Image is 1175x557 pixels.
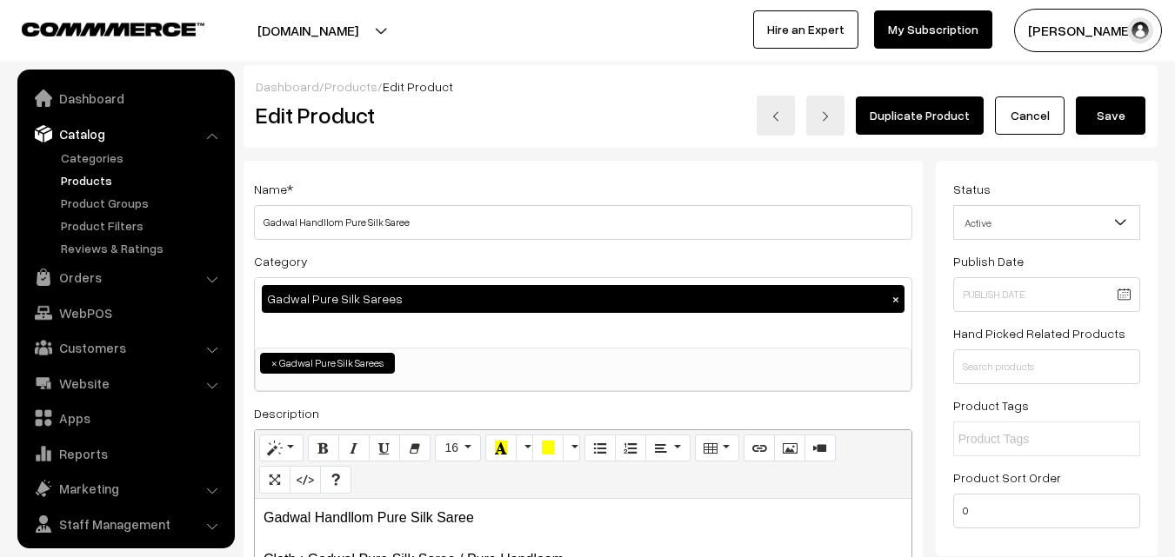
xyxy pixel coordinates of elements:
[1076,96,1145,135] button: Save
[995,96,1065,135] a: Cancel
[197,9,419,52] button: [DOMAIN_NAME]
[771,111,781,122] img: left-arrow.png
[256,77,1145,96] div: / /
[22,368,229,399] a: Website
[256,79,319,94] a: Dashboard
[383,79,453,94] span: Edit Product
[22,473,229,504] a: Marketing
[254,205,912,240] input: Name
[290,466,321,494] button: Code View
[953,396,1029,414] label: Product Tags
[22,332,229,363] a: Customers
[399,434,431,462] button: Remove Font Style (CTRL+\)
[953,277,1140,312] input: Publish Date
[22,83,229,114] a: Dashboard
[516,434,533,462] button: More Color
[695,434,739,462] button: Table
[57,149,229,167] a: Categories
[254,404,319,422] label: Description
[22,262,229,293] a: Orders
[615,434,646,462] button: Ordered list (CTRL+SHIFT+NUM8)
[532,434,564,462] button: Background Color
[22,297,229,328] a: WebPOS
[753,10,858,49] a: Hire an Expert
[953,324,1125,342] label: Hand Picked Related Products
[1014,9,1162,52] button: [PERSON_NAME]
[22,17,174,38] a: COMMMERCE
[435,434,481,462] button: Font Size
[369,434,400,462] button: Underline (CTRL+U)
[57,239,229,257] a: Reviews & Ratings
[1127,17,1153,43] img: user
[254,180,293,198] label: Name
[645,434,690,462] button: Paragraph
[324,79,377,94] a: Products
[256,102,611,129] h2: Edit Product
[953,205,1140,240] span: Active
[57,171,229,189] a: Products
[953,180,991,198] label: Status
[856,96,984,135] a: Duplicate Product
[953,252,1024,270] label: Publish Date
[774,434,805,462] button: Picture
[259,466,290,494] button: Full Screen
[22,23,204,36] img: COMMMERCE
[744,434,775,462] button: Link (CTRL+K)
[444,441,458,454] span: 16
[584,434,616,462] button: Unordered list (CTRL+SHIFT+NUM7)
[820,111,831,122] img: right-arrow.png
[22,508,229,540] a: Staff Management
[262,285,905,313] div: Gadwal Pure Silk Sarees
[953,468,1061,487] label: Product Sort Order
[338,434,370,462] button: Italic (CTRL+I)
[57,216,229,235] a: Product Filters
[308,434,339,462] button: Bold (CTRL+B)
[804,434,836,462] button: Video
[22,438,229,469] a: Reports
[485,434,517,462] button: Recent Color
[259,434,304,462] button: Style
[22,118,229,149] a: Catalog
[953,494,1140,528] input: Enter Number
[563,434,580,462] button: More Color
[953,349,1140,384] input: Search products
[874,10,992,49] a: My Subscription
[320,466,351,494] button: Help
[954,208,1139,238] span: Active
[57,194,229,212] a: Product Groups
[958,430,1111,448] input: Product Tags
[888,291,904,307] button: ×
[22,402,229,434] a: Apps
